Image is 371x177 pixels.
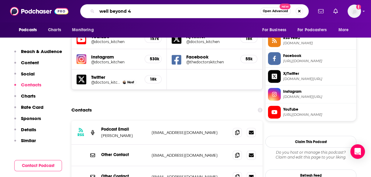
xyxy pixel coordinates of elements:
[14,138,36,149] button: Similar
[14,93,36,104] button: Charts
[297,26,327,34] span: For Podcasters
[258,24,294,36] button: open menu
[262,26,286,34] span: For Business
[350,144,365,159] div: Open Intercom Messenger
[21,82,41,88] p: Contacts
[283,53,354,58] span: Facebook
[14,127,36,138] button: Details
[123,81,126,84] img: Dr. Rupy Aujla
[91,74,140,80] h5: Twitter
[283,89,354,94] span: Instagram
[14,48,62,60] button: Reach & Audience
[186,54,235,60] h5: Facebook
[91,54,140,60] h5: Instagram
[280,4,290,9] span: New
[152,130,228,135] p: [EMAIL_ADDRESS][DOMAIN_NAME]
[268,52,354,65] a: Facebook[URL][DOMAIN_NAME]
[186,60,235,64] a: @thedoctorskitchen
[150,36,156,41] h5: 157k
[21,60,39,65] p: Content
[294,24,335,36] button: open menu
[331,6,340,16] a: Show notifications dropdown
[246,56,252,62] h5: 55k
[77,132,84,137] h3: RSS
[127,80,134,84] span: Host
[21,115,41,121] p: Sponsors
[283,95,354,99] span: instagram.com/doctors_kitchen
[72,26,94,34] span: Monitoring
[283,41,354,45] span: feeds.acast.com
[71,104,92,116] h2: Contacts
[15,24,45,36] button: open menu
[97,6,260,16] input: Search podcasts, credits, & more...
[19,26,37,34] span: Podcasts
[268,88,354,101] a: Instagram[DOMAIN_NAME][URL]
[101,127,147,132] p: Podcast Email
[283,107,354,112] span: YouTube
[101,133,147,138] p: [PERSON_NAME]
[334,24,356,36] button: open menu
[283,71,354,76] span: X/Twitter
[265,150,356,155] span: Do you host or manage this podcast?
[348,5,361,18] img: User Profile
[21,127,36,132] p: Details
[101,152,147,157] p: Other Contact
[283,77,354,81] span: twitter.com/doctors_kitchen
[265,150,356,160] div: Claim and edit this page to your liking.
[316,6,326,16] a: Show notifications dropdown
[21,138,36,143] p: Similar
[68,24,101,36] button: open menu
[265,136,356,148] button: Claim This Podcast
[150,77,156,82] h5: 18k
[14,115,41,127] button: Sponsors
[283,112,354,117] span: https://www.youtube.com/@doctors_kitchen
[14,104,43,115] button: Rate Card
[91,39,140,44] a: @doctors_kitchen
[268,106,354,119] a: YouTube[URL][DOMAIN_NAME]
[44,24,65,36] a: Charts
[150,56,156,62] h5: 530k
[268,34,354,47] a: RSS Feed[DOMAIN_NAME]
[77,54,86,64] img: iconImage
[152,153,228,158] p: [EMAIL_ADDRESS][DOMAIN_NAME]
[268,70,354,83] a: X/Twitter[DOMAIN_NAME][URL]
[338,26,349,34] span: More
[283,59,354,63] span: https://www.facebook.com/thedoctorskitchen
[263,10,288,13] span: Open Advanced
[348,5,361,18] button: Show profile menu
[91,80,120,85] a: @doctors_kitchen
[21,71,35,77] p: Social
[91,60,140,64] a: @doctors_kitchen
[283,35,354,41] span: RSS Feed
[21,104,43,110] p: Rate Card
[14,60,39,71] button: Content
[260,8,291,15] button: Open AdvancedNew
[80,4,309,18] div: Search podcasts, credits, & more...
[10,5,68,17] img: Podchaser - Follow, Share and Rate Podcasts
[186,39,235,44] a: @doctors_kitchen
[348,5,361,18] span: Logged in as megcassidy
[14,160,62,171] button: Contact Podcast
[21,93,36,99] p: Charts
[356,5,361,9] svg: Add a profile image
[21,48,62,54] p: Reach & Audience
[48,26,61,34] span: Charts
[14,71,35,82] button: Social
[14,82,41,93] button: Contacts
[246,36,252,41] h5: 18k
